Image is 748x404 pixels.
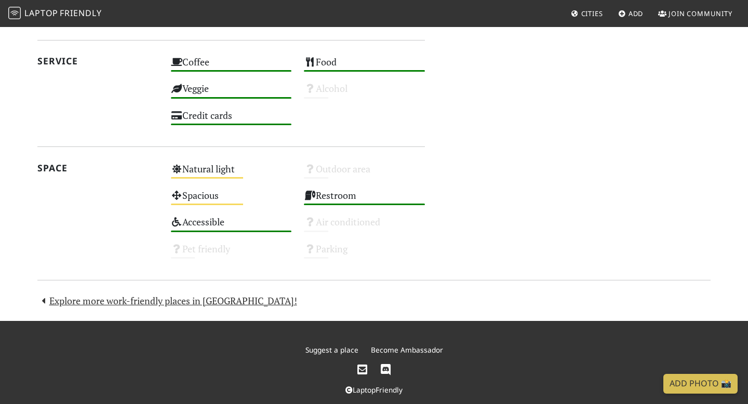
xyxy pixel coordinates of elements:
a: LaptopFriendly [345,385,403,395]
a: Explore more work-friendly places in [GEOGRAPHIC_DATA]! [37,294,297,307]
span: Add [629,9,644,18]
span: Friendly [60,7,101,19]
img: LaptopFriendly [8,7,21,19]
div: Alcohol [298,80,431,106]
a: Suggest a place [305,345,358,355]
div: Coffee [165,53,298,80]
div: Pet friendly [165,240,298,267]
div: Spacious [165,187,298,213]
div: Restroom [298,187,431,213]
div: Outdoor area [298,160,431,187]
div: Accessible [165,213,298,240]
a: Become Ambassador [371,345,443,355]
span: Laptop [24,7,58,19]
span: Cities [581,9,603,18]
div: Credit cards [165,107,298,133]
div: Air conditioned [298,213,431,240]
div: Veggie [165,80,298,106]
div: Natural light [165,160,298,187]
a: Cities [567,4,607,23]
div: Food [298,53,431,80]
h2: Service [37,56,158,66]
a: Add [614,4,648,23]
span: Join Community [669,9,732,18]
a: Join Community [654,4,737,23]
a: LaptopFriendly LaptopFriendly [8,5,102,23]
h2: Space [37,163,158,173]
div: Parking [298,240,431,267]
